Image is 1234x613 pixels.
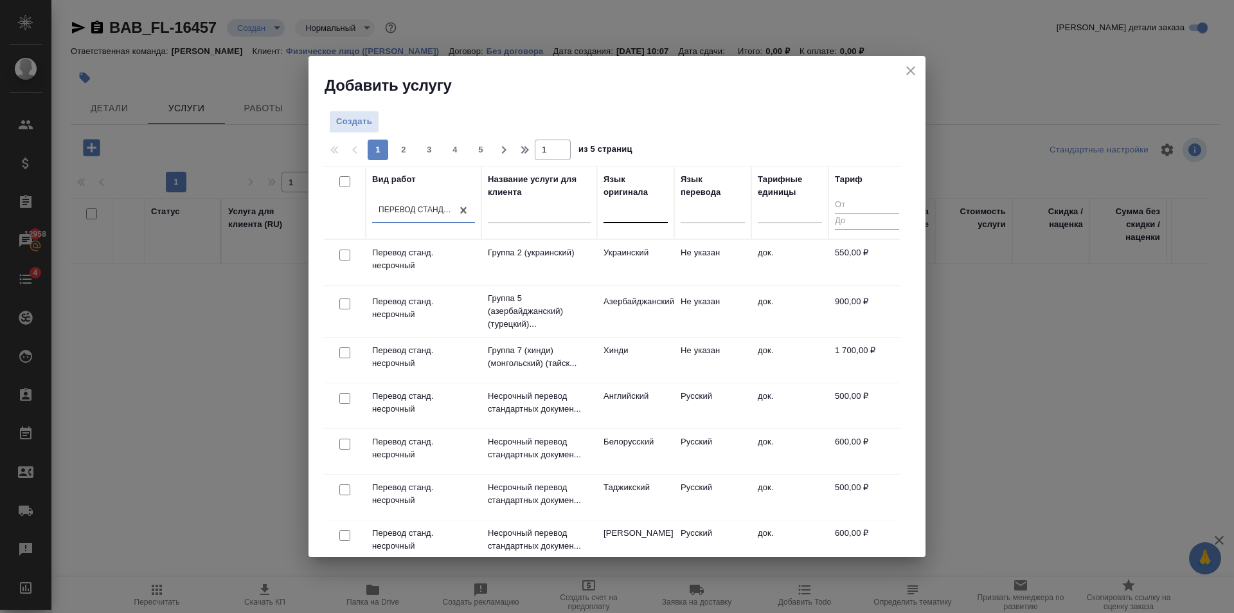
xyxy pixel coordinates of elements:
button: close [901,61,920,80]
span: 5 [470,143,491,156]
td: док. [751,240,828,285]
div: Перевод станд. несрочный [379,205,453,215]
p: Группа 2 (украинский) [488,246,591,259]
p: Группа 5 (азербайджанский) (турецкий)... [488,292,591,331]
td: Украинский [597,240,674,285]
td: док. [751,520,828,565]
p: Несрочный перевод стандартных докумен... [488,435,591,461]
div: Вид работ [372,173,416,186]
div: Язык оригинала [604,173,668,199]
span: из 5 страниц [578,142,632,160]
td: 550,00 ₽ [828,240,906,285]
td: 1 700,00 ₽ [828,338,906,383]
p: Несрочный перевод стандартных докумен... [488,527,591,553]
td: Русский [674,520,751,565]
td: 600,00 ₽ [828,429,906,474]
td: 600,00 ₽ [828,520,906,565]
td: док. [751,289,828,334]
input: От [835,197,899,214]
div: Название услуги для клиента [488,173,591,199]
p: Несрочный перевод стандартных докумен... [488,390,591,416]
td: Не указан [674,289,751,334]
td: 500,00 ₽ [828,475,906,520]
div: Тарифные единицы [758,173,822,199]
td: Таджикский [597,475,674,520]
span: 2 [393,143,414,156]
td: Азербайджанский [597,289,674,334]
td: 500,00 ₽ [828,383,906,428]
td: Не указан [674,338,751,383]
input: До [835,213,899,229]
p: Перевод станд. несрочный [372,344,475,370]
p: Несрочный перевод стандартных докумен... [488,481,591,507]
td: 900,00 ₽ [828,289,906,334]
td: док. [751,338,828,383]
td: Белорусский [597,429,674,474]
h2: Добавить услугу [325,75,925,96]
td: Русский [674,429,751,474]
button: Создать [329,111,379,133]
button: 4 [445,140,465,160]
td: Не указан [674,240,751,285]
button: 3 [419,140,440,160]
p: Перевод станд. несрочный [372,435,475,461]
p: Перевод станд. несрочный [372,390,475,416]
td: Русский [674,475,751,520]
span: 3 [419,143,440,156]
p: Перевод станд. несрочный [372,295,475,321]
div: Язык перевода [681,173,745,199]
td: Английский [597,383,674,428]
td: [PERSON_NAME] [597,520,674,565]
p: Группа 7 (хинди) (монгольский) (тайск... [488,344,591,370]
p: Перевод станд. несрочный [372,527,475,553]
span: Создать [336,114,372,129]
td: док. [751,383,828,428]
span: 4 [445,143,465,156]
td: Хинди [597,338,674,383]
p: Перевод станд. несрочный [372,481,475,507]
td: док. [751,475,828,520]
button: 5 [470,140,491,160]
td: Русский [674,383,751,428]
div: Тариф [835,173,863,186]
p: Перевод станд. несрочный [372,246,475,272]
td: док. [751,429,828,474]
button: 2 [393,140,414,160]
